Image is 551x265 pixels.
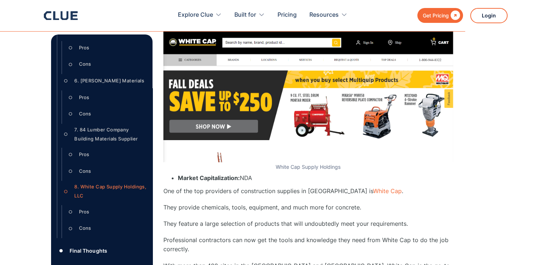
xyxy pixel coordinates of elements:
[309,4,347,26] div: Resources
[178,174,453,183] li: NDA
[373,187,402,195] a: White Cap
[79,167,91,176] div: Cons
[66,92,147,103] a: ○Pros
[66,59,147,70] a: ○Cons
[66,42,75,53] div: ○
[79,93,89,102] div: Pros
[62,129,70,140] div: ○
[79,207,89,216] div: Pros
[66,59,75,70] div: ○
[66,109,75,119] div: ○
[178,4,213,26] div: Explore Clue
[62,76,70,86] div: ○
[57,245,147,256] a: ●Final Thoughts
[163,31,453,162] img: White Cap Supply Holdings homepage
[66,42,147,53] a: ○Pros
[163,236,453,254] p: Professional contractors can now get the tools and knowledge they need from White Cap to do the j...
[66,223,75,234] div: ○
[66,207,147,217] a: ○Pros
[234,4,265,26] div: Built for
[423,11,449,20] div: Get Pricing
[79,43,89,52] div: Pros
[70,246,107,255] div: Final Thoughts
[74,76,144,85] div: 6. [PERSON_NAME] Materials
[66,149,147,160] a: ○Pros
[66,207,75,217] div: ○
[234,4,256,26] div: Built for
[470,8,508,23] a: Login
[163,203,453,212] p: They provide chemicals, tools, equipment, and much more for concrete.
[66,149,75,160] div: ○
[74,182,146,200] div: 8. White Cap Supply Holdings, LLC
[178,174,240,182] strong: Market Capitalization:
[66,223,147,234] a: ○Cons
[66,92,75,103] div: ○
[74,125,146,143] div: 7. 84 Lumber Company Building Materials Supplier
[163,164,453,170] figcaption: White Cap Supply Holdings
[79,60,91,69] div: Cons
[66,166,147,177] a: ○Cons
[417,8,463,23] a: Get Pricing
[163,219,453,228] p: They feature a large selection of products that will undoubtedly meet your requirements.
[309,4,339,26] div: Resources
[62,76,147,86] a: ○6. [PERSON_NAME] Materials
[62,186,70,197] div: ○
[79,109,91,118] div: Cons
[66,109,147,119] a: ○Cons
[79,150,89,159] div: Pros
[449,11,460,20] div: 
[277,4,297,26] a: Pricing
[66,166,75,177] div: ○
[62,182,147,200] a: ○8. White Cap Supply Holdings, LLC
[163,187,453,196] p: One of the top providers of construction supplies in [GEOGRAPHIC_DATA] is .
[79,224,91,233] div: Cons
[62,125,147,143] a: ○7. 84 Lumber Company Building Materials Supplier
[178,4,222,26] div: Explore Clue
[57,245,66,256] div: ●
